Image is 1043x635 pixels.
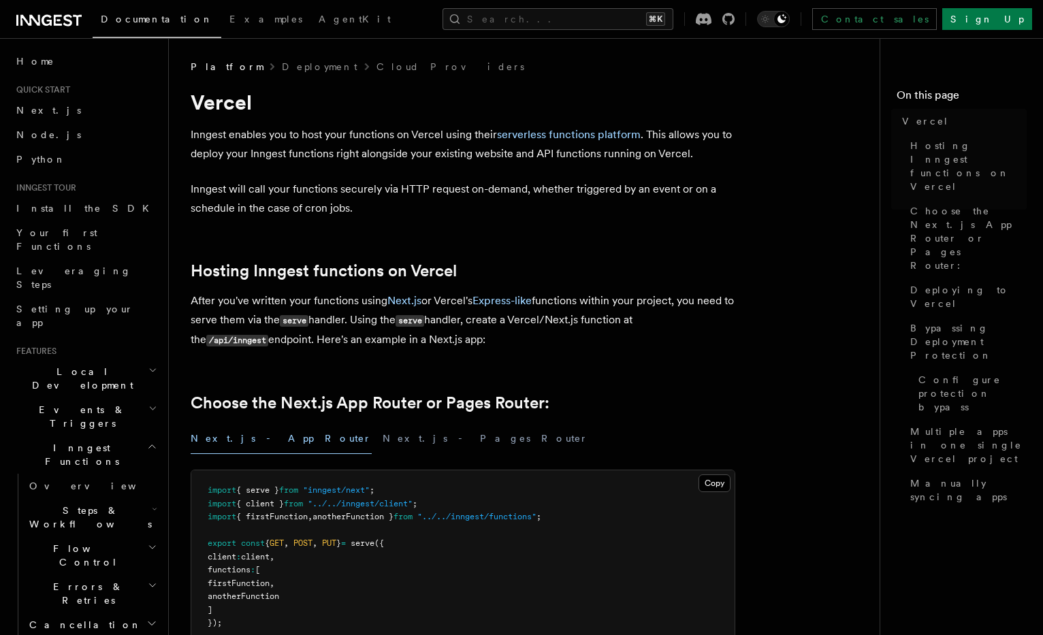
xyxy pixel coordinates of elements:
[279,485,298,495] span: from
[910,283,1027,310] span: Deploying to Vercel
[918,373,1027,414] span: Configure protection bypass
[24,474,160,498] a: Overview
[910,425,1027,466] span: Multiple apps in one single Vercel project
[236,485,279,495] span: { serve }
[905,278,1027,316] a: Deploying to Vercel
[812,8,937,30] a: Contact sales
[913,368,1027,419] a: Configure protection bypass
[208,618,222,628] span: });
[16,203,157,214] span: Install the SDK
[11,147,160,172] a: Python
[910,476,1027,504] span: Manually syncing apps
[942,8,1032,30] a: Sign Up
[413,499,417,508] span: ;
[16,265,131,290] span: Leveraging Steps
[905,199,1027,278] a: Choose the Next.js App Router or Pages Router:
[251,565,255,574] span: :
[11,441,147,468] span: Inngest Functions
[897,87,1027,109] h4: On this page
[16,129,81,140] span: Node.js
[16,154,66,165] span: Python
[284,499,303,508] span: from
[11,182,76,193] span: Inngest tour
[191,291,735,350] p: After you've written your functions using or Vercel's functions within your project, you need to ...
[312,512,394,521] span: anotherFunction }
[191,423,372,454] button: Next.js - App Router
[208,552,236,561] span: client
[24,536,160,574] button: Flow Control
[351,538,374,548] span: serve
[241,552,270,561] span: client
[646,12,665,26] kbd: ⌘K
[270,552,274,561] span: ,
[24,580,148,607] span: Errors & Retries
[24,504,152,531] span: Steps & Workflows
[236,552,241,561] span: :
[11,84,70,95] span: Quick start
[16,227,97,252] span: Your first Functions
[206,335,268,346] code: /api/inngest
[11,123,160,147] a: Node.js
[236,499,284,508] span: { client }
[536,512,541,521] span: ;
[905,419,1027,471] a: Multiple apps in one single Vercel project
[308,512,312,521] span: ,
[387,294,421,307] a: Next.js
[497,128,641,141] a: serverless functions platform
[208,565,251,574] span: functions
[417,512,536,521] span: "../../inngest/functions"
[16,54,54,68] span: Home
[208,485,236,495] span: import
[396,315,424,327] code: serve
[191,180,735,218] p: Inngest will call your functions securely via HTTP request on-demand, whether triggered by an eve...
[443,8,673,30] button: Search...⌘K
[336,538,341,548] span: }
[905,471,1027,509] a: Manually syncing apps
[293,538,312,548] span: POST
[757,11,790,27] button: Toggle dark mode
[312,538,317,548] span: ,
[191,125,735,163] p: Inngest enables you to host your functions on Vercel using their . This allows you to deploy your...
[208,579,270,588] span: firstFunction
[221,4,310,37] a: Examples
[270,579,274,588] span: ,
[322,538,336,548] span: PUT
[11,365,148,392] span: Local Development
[191,60,263,74] span: Platform
[284,538,289,548] span: ,
[24,618,142,632] span: Cancellation
[191,393,549,412] a: Choose the Next.js App Router or Pages Router:
[241,538,265,548] span: const
[910,139,1027,193] span: Hosting Inngest functions on Vercel
[11,221,160,259] a: Your first Functions
[191,90,735,114] h1: Vercel
[24,542,148,569] span: Flow Control
[11,259,160,297] a: Leveraging Steps
[383,423,588,454] button: Next.js - Pages Router
[905,133,1027,199] a: Hosting Inngest functions on Vercel
[11,359,160,397] button: Local Development
[303,485,370,495] span: "inngest/next"
[280,315,308,327] code: serve
[24,498,160,536] button: Steps & Workflows
[282,60,357,74] a: Deployment
[370,485,374,495] span: ;
[472,294,532,307] a: Express-like
[905,316,1027,368] a: Bypassing Deployment Protection
[11,403,148,430] span: Events & Triggers
[208,591,279,601] span: anotherFunction
[341,538,346,548] span: =
[699,474,731,492] button: Copy
[208,499,236,508] span: import
[319,14,391,25] span: AgentKit
[24,574,160,613] button: Errors & Retries
[394,512,413,521] span: from
[229,14,302,25] span: Examples
[236,512,308,521] span: { firstFunction
[11,436,160,474] button: Inngest Functions
[101,14,213,25] span: Documentation
[265,538,270,548] span: {
[93,4,221,38] a: Documentation
[374,538,384,548] span: ({
[910,321,1027,362] span: Bypassing Deployment Protection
